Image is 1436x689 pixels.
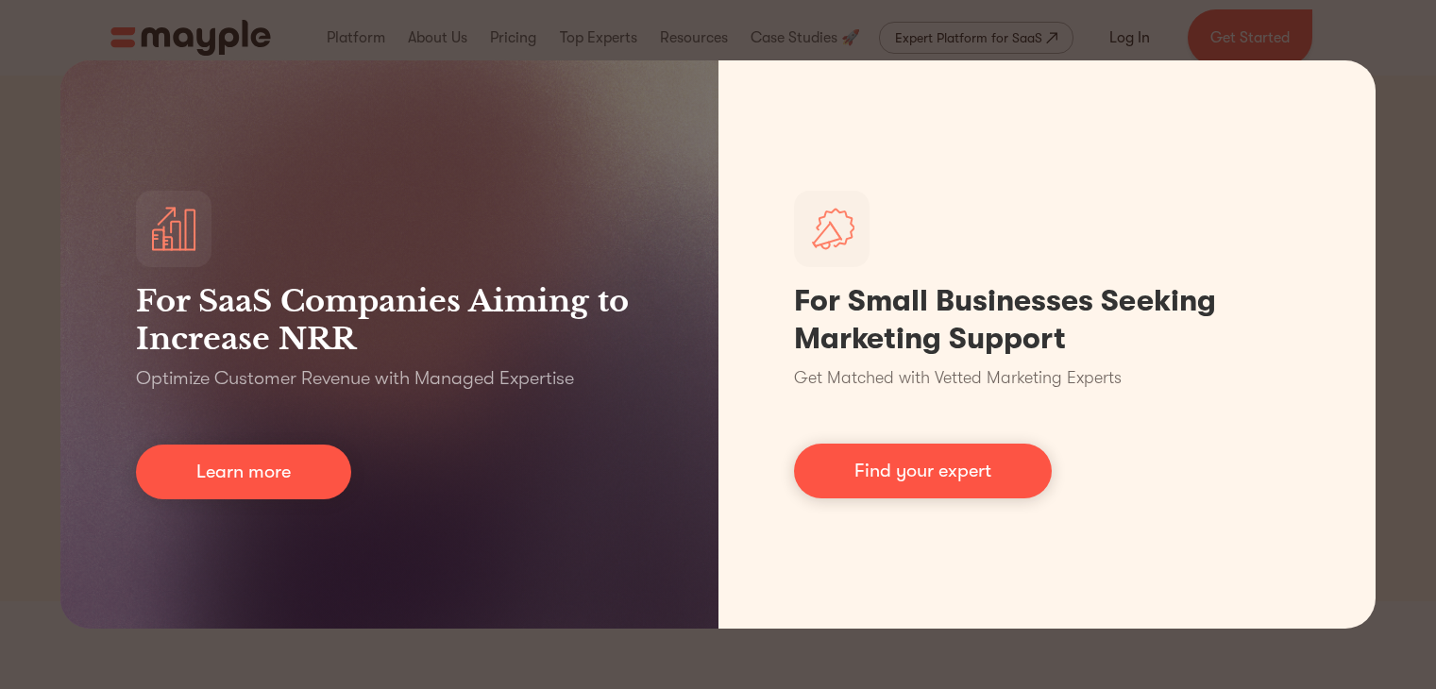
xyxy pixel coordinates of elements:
p: Get Matched with Vetted Marketing Experts [794,365,1122,391]
h1: For Small Businesses Seeking Marketing Support [794,282,1301,358]
a: Find your expert [794,444,1052,498]
p: Optimize Customer Revenue with Managed Expertise [136,365,574,392]
a: Learn more [136,445,351,499]
h3: For SaaS Companies Aiming to Increase NRR [136,282,643,358]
